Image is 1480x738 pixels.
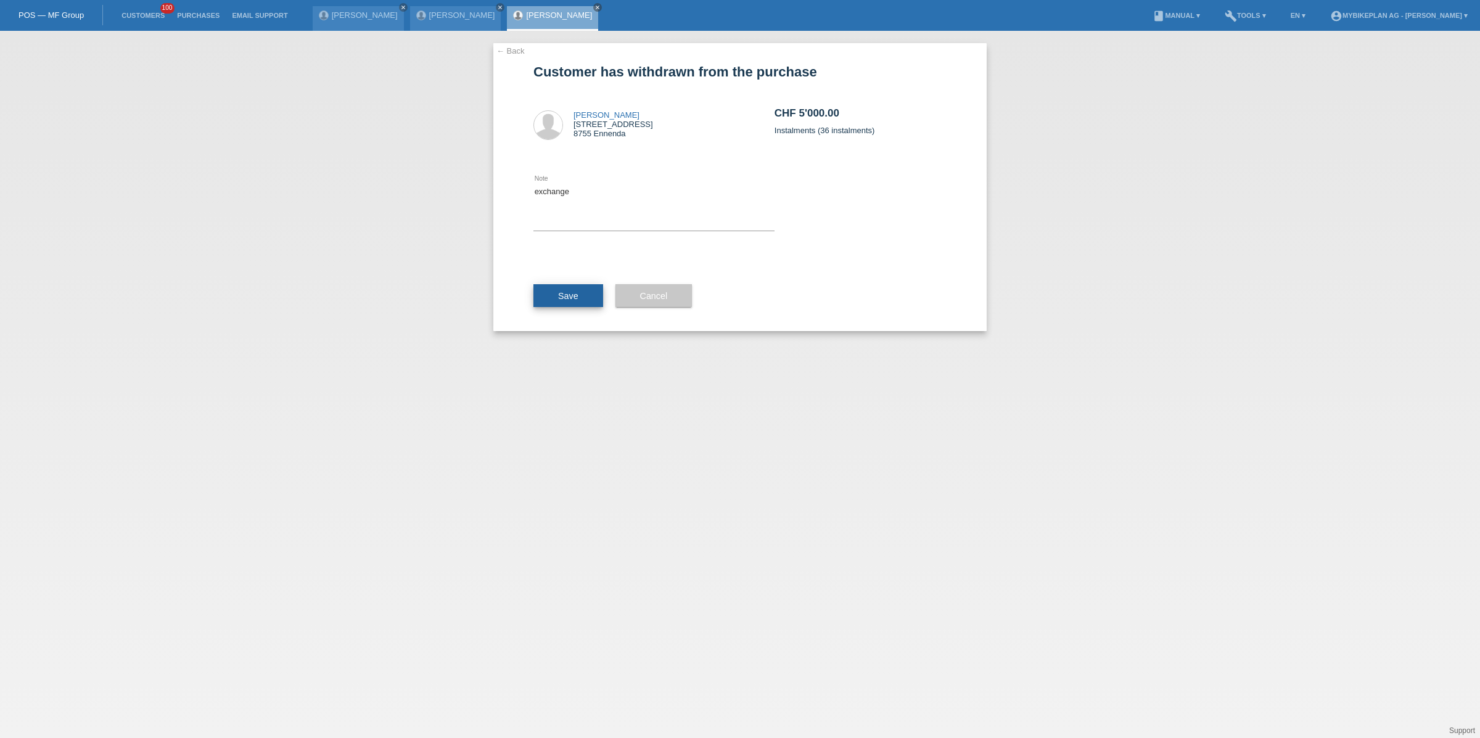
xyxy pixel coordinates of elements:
a: POS — MF Group [18,10,84,20]
a: Customers [115,12,171,19]
h2: CHF 5'000.00 [775,107,947,126]
i: close [400,4,406,10]
a: close [496,3,504,12]
a: ← Back [496,46,525,55]
i: close [497,4,503,10]
span: Cancel [640,291,668,301]
a: Purchases [171,12,226,19]
a: close [593,3,602,12]
a: account_circleMybikeplan AG - [PERSON_NAME] ▾ [1324,12,1474,19]
i: book [1153,10,1165,22]
div: Instalments (36 instalments) [775,86,947,157]
a: [PERSON_NAME] [526,10,592,20]
i: account_circle [1330,10,1342,22]
button: Save [533,284,603,308]
a: Support [1449,726,1475,735]
i: build [1225,10,1237,22]
a: [PERSON_NAME] [573,110,639,120]
a: EN ▾ [1285,12,1312,19]
h1: Customer has withdrawn from the purchase [533,64,947,80]
button: Cancel [615,284,693,308]
a: close [399,3,408,12]
div: [STREET_ADDRESS] 8755 Ennenda [573,110,653,138]
a: buildTools ▾ [1219,12,1272,19]
a: [PERSON_NAME] [332,10,398,20]
span: Save [558,291,578,301]
a: Email Support [226,12,294,19]
span: 100 [160,3,175,14]
a: bookManual ▾ [1146,12,1206,19]
i: close [594,4,601,10]
a: [PERSON_NAME] [429,10,495,20]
